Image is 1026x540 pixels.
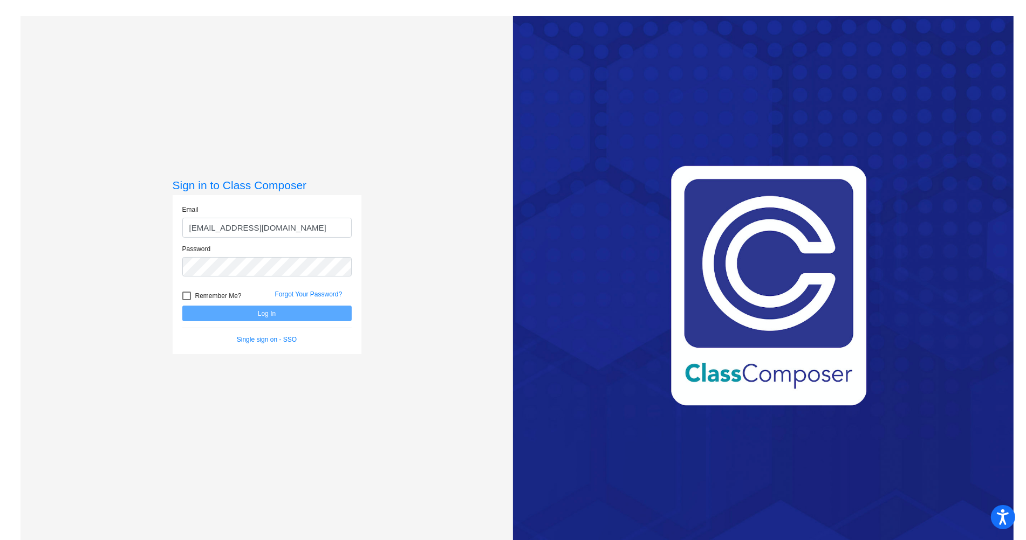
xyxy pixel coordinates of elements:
span: Remember Me? [195,289,242,302]
a: Single sign on - SSO [237,336,297,343]
h3: Sign in to Class Composer [173,178,361,192]
label: Email [182,205,199,214]
label: Password [182,244,211,254]
a: Forgot Your Password? [275,290,343,298]
button: Log In [182,306,352,321]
